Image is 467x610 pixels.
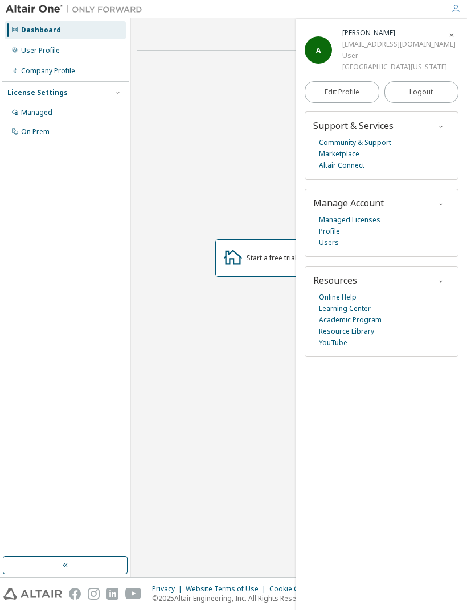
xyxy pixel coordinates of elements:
a: Users [319,237,339,248]
a: Academic Program [319,314,382,326]
p: © 2025 Altair Engineering, Inc. All Rights Reserved. [152,594,328,603]
div: Cookie Consent [269,584,328,594]
a: Online Help [319,292,357,303]
span: Resources [313,274,357,287]
span: A [316,45,321,55]
a: Marketplace [319,148,359,160]
span: Support & Services [313,119,394,132]
img: instagram.svg [88,588,100,600]
div: License Settings [7,88,68,97]
img: youtube.svg [125,588,142,600]
a: Community & Support [319,137,391,148]
button: Logout [384,81,459,103]
div: On Prem [21,127,50,136]
span: Edit Profile [325,88,359,97]
div: Privacy [152,584,186,594]
img: Altair One [6,3,148,15]
a: Managed Licenses [319,214,380,226]
a: Resource Library [319,326,374,337]
div: User Profile [21,46,60,55]
span: Logout [409,86,433,98]
img: linkedin.svg [106,588,118,600]
a: Profile [319,226,340,237]
a: Learning Center [319,303,371,314]
div: Dashboard [21,26,61,35]
img: facebook.svg [69,588,81,600]
div: Website Terms of Use [186,584,269,594]
div: User [342,50,456,61]
a: Altair Connect [319,160,364,171]
span: Manage Account [313,197,384,209]
div: [GEOGRAPHIC_DATA][US_STATE] [342,61,456,73]
div: Arella Monekosso [342,27,456,39]
div: Start a free trial in the [247,254,375,263]
div: [EMAIL_ADDRESS][DOMAIN_NAME] [342,39,456,50]
div: Managed [21,108,52,117]
a: YouTube [319,337,347,348]
a: Edit Profile [305,81,379,103]
div: Company Profile [21,67,75,76]
img: altair_logo.svg [3,588,62,600]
